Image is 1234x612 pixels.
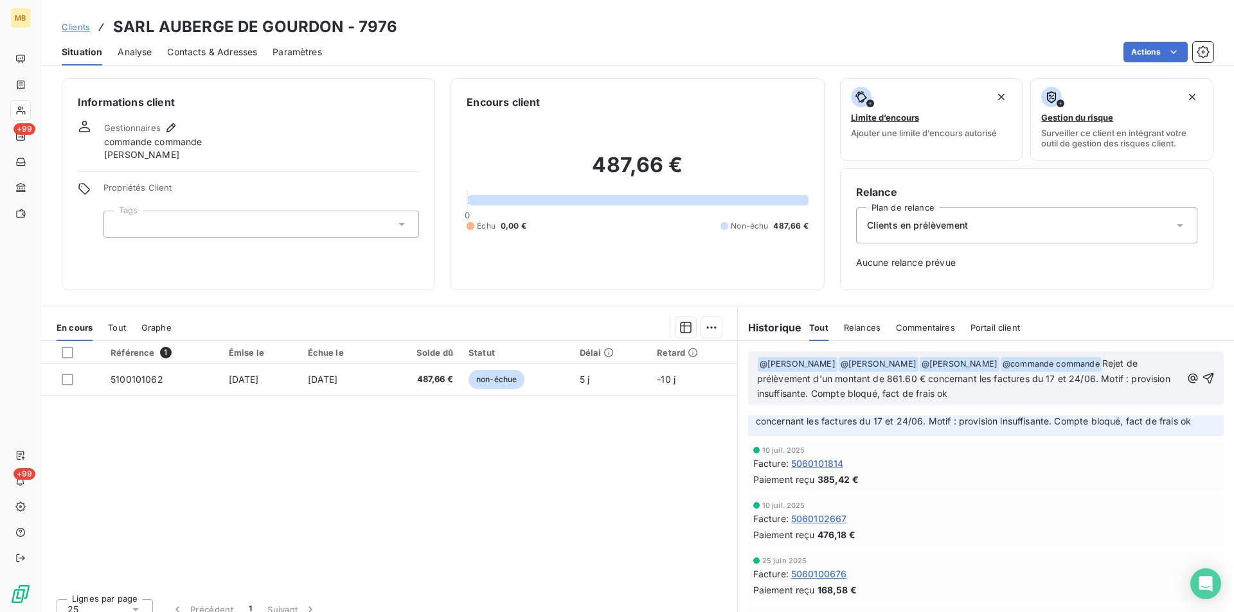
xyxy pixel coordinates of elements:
[1190,568,1221,599] div: Open Intercom Messenger
[114,218,125,230] input: Ajouter une valeur
[791,512,847,525] span: 5060102667
[753,583,815,597] span: Paiement reçu
[62,46,102,58] span: Situation
[118,46,152,58] span: Analyse
[1123,42,1188,62] button: Actions
[229,374,259,385] span: [DATE]
[856,256,1197,269] span: Aucune relance prévue
[757,358,1173,399] span: Rejet de prélèvement d'un montant de 861.60 € concernant les factures du 17 et 24/06. Motif : pro...
[970,322,1020,333] span: Portail client
[62,21,90,33] a: Clients
[773,220,808,232] span: 487,66 €
[580,347,642,358] div: Délai
[756,400,1208,426] span: Rejet de prélèvement d'un montant de 861.60 € concernant les factures du 17 et 24/06. Motif : pro...
[104,148,179,161] span: [PERSON_NAME]
[753,473,815,486] span: Paiement reçu
[657,347,729,358] div: Retard
[580,374,589,385] span: 5 j
[753,528,815,541] span: Paiement reçu
[851,112,919,123] span: Limite d’encours
[229,347,292,358] div: Émise le
[78,94,419,110] h6: Informations client
[104,123,161,133] span: Gestionnaires
[1041,128,1203,148] span: Surveiller ce client en intégrant votre outil de gestion des risques client.
[818,583,857,597] span: 168,58 €
[791,567,847,581] span: 5060100676
[13,123,35,135] span: +99
[104,136,202,148] span: commande commande
[818,473,859,486] span: 385,42 €
[10,8,31,28] div: MB
[753,457,789,470] span: Facture :
[753,567,789,581] span: Facture :
[758,357,837,372] span: @ [PERSON_NAME]
[867,219,968,232] span: Clients en prélèvement
[856,184,1197,200] h6: Relance
[501,220,526,232] span: 0,00 €
[762,502,805,509] span: 10 juil. 2025
[477,220,496,232] span: Échu
[167,46,257,58] span: Contacts & Adresses
[731,220,768,232] span: Non-échu
[1001,357,1102,372] span: @ commande commande
[111,374,163,385] span: 5100101062
[1041,112,1113,123] span: Gestion du risque
[62,22,90,32] span: Clients
[308,347,372,358] div: Échue le
[467,94,540,110] h6: Encours client
[1030,78,1213,161] button: Gestion du risqueSurveiller ce client en intégrant votre outil de gestion des risques client.
[160,347,172,358] span: 1
[57,322,93,333] span: En cours
[388,373,453,386] span: 487,66 €
[108,322,126,333] span: Tout
[467,152,808,191] h2: 487,66 €
[388,347,453,358] div: Solde dû
[791,457,844,470] span: 5060101814
[308,374,338,385] span: [DATE]
[141,322,172,333] span: Graphe
[13,468,35,480] span: +99
[844,322,881,333] span: Relances
[839,357,918,372] span: @ [PERSON_NAME]
[111,347,213,358] div: Référence
[818,528,855,541] span: 476,18 €
[762,446,805,454] span: 10 juil. 2025
[753,512,789,525] span: Facture :
[465,210,470,220] span: 0
[851,128,997,138] span: Ajouter une limite d’encours autorisé
[273,46,322,58] span: Paramètres
[896,322,955,333] span: Commentaires
[840,78,1023,161] button: Limite d’encoursAjouter une limite d’encours autorisé
[762,557,807,564] span: 25 juin 2025
[920,357,999,372] span: @ [PERSON_NAME]
[809,322,828,333] span: Tout
[103,182,419,200] span: Propriétés Client
[738,320,802,335] h6: Historique
[113,15,398,39] h3: SARL AUBERGE DE GOURDON - 7976
[469,370,524,389] span: non-échue
[10,584,31,604] img: Logo LeanPay
[469,347,564,358] div: Statut
[657,374,675,385] span: -10 j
